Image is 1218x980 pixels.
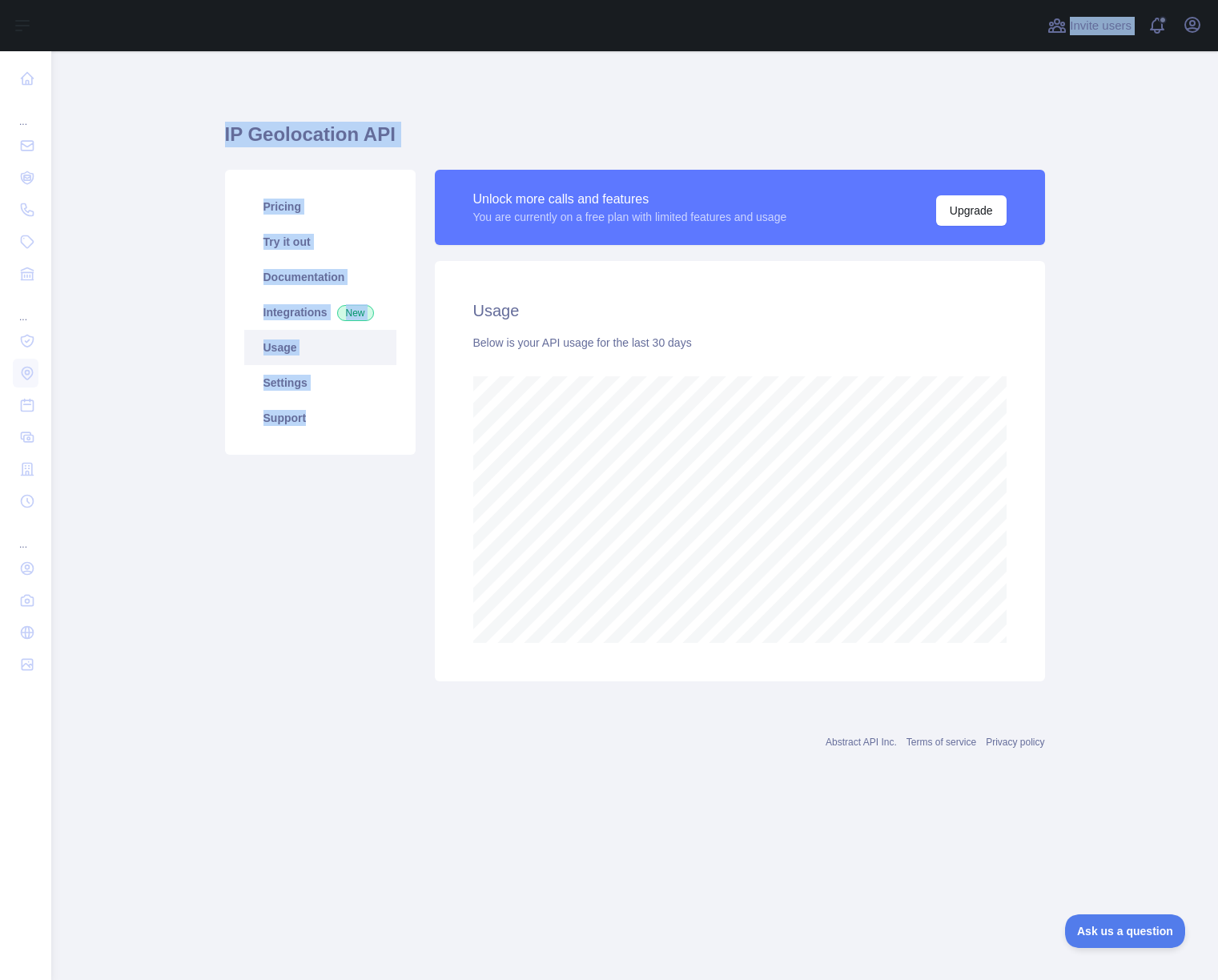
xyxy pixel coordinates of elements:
[1065,914,1186,948] iframe: Toggle Customer Support
[244,259,396,295] a: Documentation
[13,519,38,551] div: ...
[906,737,976,748] a: Terms of service
[473,299,1007,322] h2: Usage
[244,224,396,259] a: Try it out
[13,291,38,323] div: ...
[244,189,396,224] a: Pricing
[225,122,1045,160] h1: IP Geolocation API
[1070,17,1132,35] span: Invite users
[986,737,1044,748] a: Privacy policy
[244,400,396,436] a: Support
[826,737,897,748] a: Abstract API Inc.
[473,335,1007,351] div: Below is your API usage for the last 30 days
[244,295,396,330] a: Integrations New
[1044,13,1135,38] button: Invite users
[936,195,1007,226] button: Upgrade
[244,365,396,400] a: Settings
[13,96,38,128] div: ...
[473,209,787,225] div: You are currently on a free plan with limited features and usage
[473,190,787,209] div: Unlock more calls and features
[244,330,396,365] a: Usage
[337,305,374,321] span: New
